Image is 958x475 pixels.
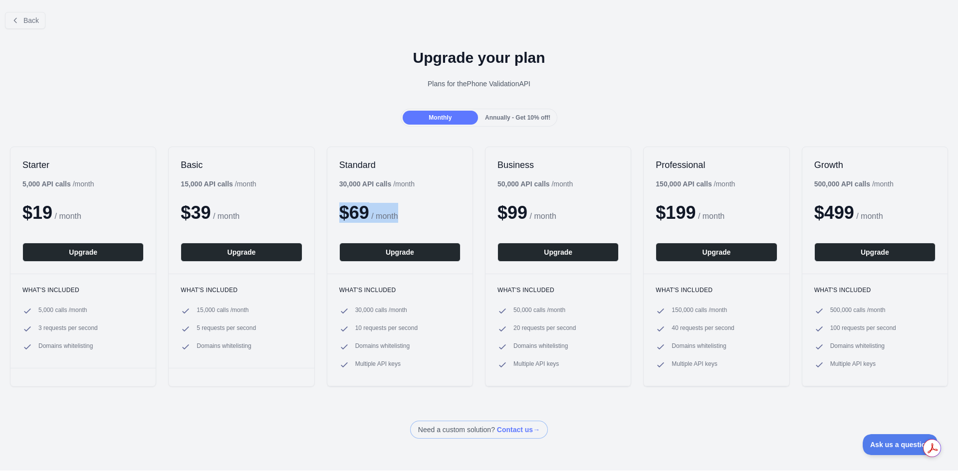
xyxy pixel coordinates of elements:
[339,159,461,171] h2: Standard
[656,202,696,223] span: $ 199
[339,180,392,188] b: 30,000 API calls
[497,159,619,171] h2: Business
[339,179,415,189] div: / month
[497,179,573,189] div: / month
[497,202,527,223] span: $ 99
[656,180,712,188] b: 150,000 API calls
[863,434,938,455] iframe: Toggle Customer Support
[656,179,735,189] div: / month
[497,180,550,188] b: 50,000 API calls
[656,159,777,171] h2: Professional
